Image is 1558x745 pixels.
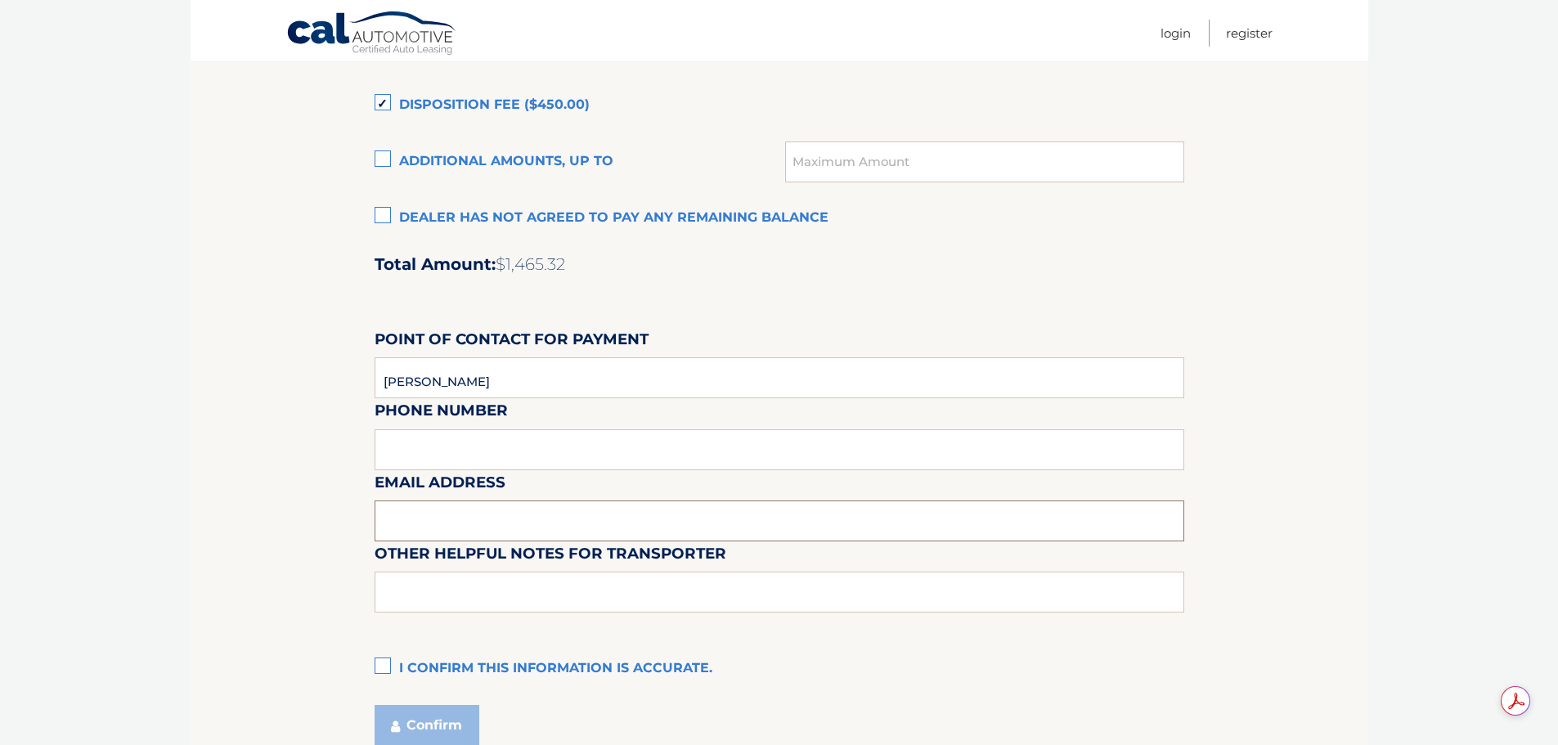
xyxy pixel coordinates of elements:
label: I confirm this information is accurate. [375,653,1184,685]
input: Maximum Amount [785,141,1183,182]
label: Point of Contact for Payment [375,327,649,357]
span: $1,465.32 [496,254,565,274]
a: Login [1161,20,1191,47]
a: Register [1226,20,1273,47]
label: Email Address [375,470,505,500]
label: Other helpful notes for transporter [375,541,726,572]
label: Additional amounts, up to [375,146,786,178]
a: Cal Automotive [286,11,458,58]
label: Dealer has not agreed to pay any remaining balance [375,202,1184,235]
h2: Total Amount: [375,254,1184,275]
label: Disposition Fee ($450.00) [375,89,1184,122]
